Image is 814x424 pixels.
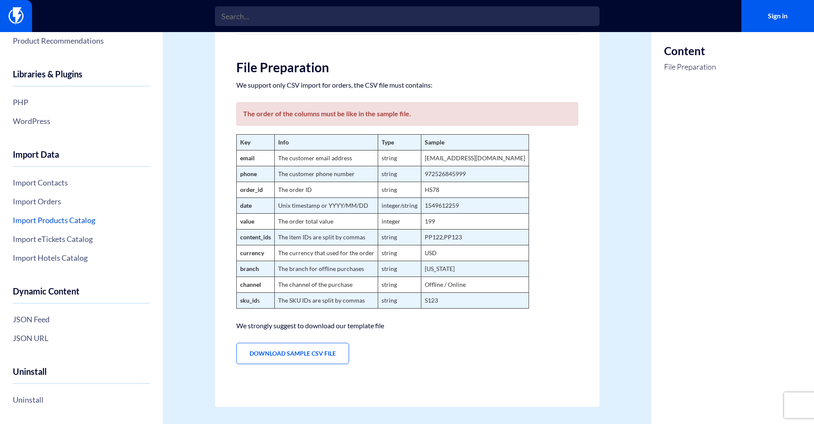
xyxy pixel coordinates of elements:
[421,214,529,230] td: 199
[240,233,271,241] strong: content_ids
[13,150,150,167] h4: Import Data
[240,249,264,256] strong: currency
[421,166,529,182] td: 972526845999
[378,182,421,198] td: string
[13,114,150,128] a: WordPress
[664,62,716,73] a: File Preparation
[240,265,259,272] strong: branch
[378,214,421,230] td: integer
[13,250,150,265] a: Import Hotels Catalog
[236,81,578,89] p: We support only CSV import for orders, the CSV file must contains:
[13,95,150,109] a: PHP
[278,138,289,146] strong: Info
[13,232,150,246] a: Import eTickets Catalog
[215,6,599,26] input: Search...
[240,186,263,193] strong: order_id
[274,245,378,261] td: The currency that used for the order
[13,367,150,384] h4: Uninstall
[236,60,578,74] h2: File Preparation
[13,194,150,209] a: Import Orders
[421,198,529,214] td: 1549612259
[421,293,529,309] td: S123
[274,277,378,293] td: The channel of the purchase
[240,281,261,288] strong: channel
[274,150,378,166] td: The customer email address
[236,343,349,364] a: Download Sample CSV File
[378,166,421,182] td: string
[13,213,150,227] a: Import Products Catalog
[378,293,421,309] td: string
[13,286,150,303] h4: Dynamic Content
[378,245,421,261] td: string
[13,331,150,345] a: JSON URL
[13,175,150,190] a: Import Contacts
[240,170,257,177] strong: phone
[240,154,255,162] strong: email
[274,293,378,309] td: The SKU IDs are split by commas
[274,230,378,245] td: The item IDs are split by commas
[240,297,257,304] strong: sku_id
[378,150,421,166] td: string
[274,261,378,277] td: The branch for offline purchases
[236,321,578,330] p: We strongly suggest to download our template file
[243,109,411,118] b: The order of the columns must be like in the sample file.
[378,277,421,293] td: string
[13,392,150,407] a: Uninstall
[274,214,378,230] td: The order total value
[240,138,250,146] strong: Key
[425,138,444,146] strong: Sample
[240,218,254,225] strong: value
[13,69,150,86] h4: Libraries & Plugins
[378,230,421,245] td: string
[421,150,529,166] td: [EMAIL_ADDRESS][DOMAIN_NAME]
[664,45,716,57] h3: Content
[382,138,394,146] strong: Type
[13,312,150,327] a: JSON Feed
[274,182,378,198] td: The order ID
[240,202,252,209] strong: date
[13,33,150,48] a: Product Recommendations
[236,293,274,309] td: s
[421,230,529,245] td: PP122,PP123
[421,277,529,293] td: Offline / Online
[421,182,529,198] td: HS78
[421,245,529,261] td: USD
[274,198,378,214] td: Unix timestamp or YYYY/MM/DD
[274,166,378,182] td: The customer phone number
[421,261,529,277] td: [US_STATE]
[378,198,421,214] td: integer/string
[378,261,421,277] td: string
